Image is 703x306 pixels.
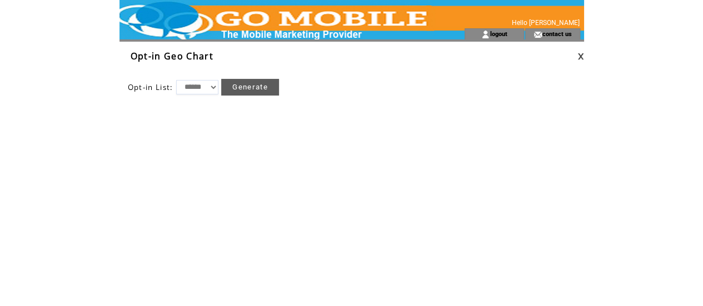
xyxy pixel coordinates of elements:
[512,19,580,27] span: Hello [PERSON_NAME]
[542,30,571,37] a: contact us
[534,30,542,39] img: contact_us_icon.gif
[481,30,490,39] img: account_icon.gif
[221,79,279,96] a: Generate
[131,50,213,62] span: Opt-in Geo Chart
[128,82,173,92] span: Opt-in List:
[490,30,507,37] a: logout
